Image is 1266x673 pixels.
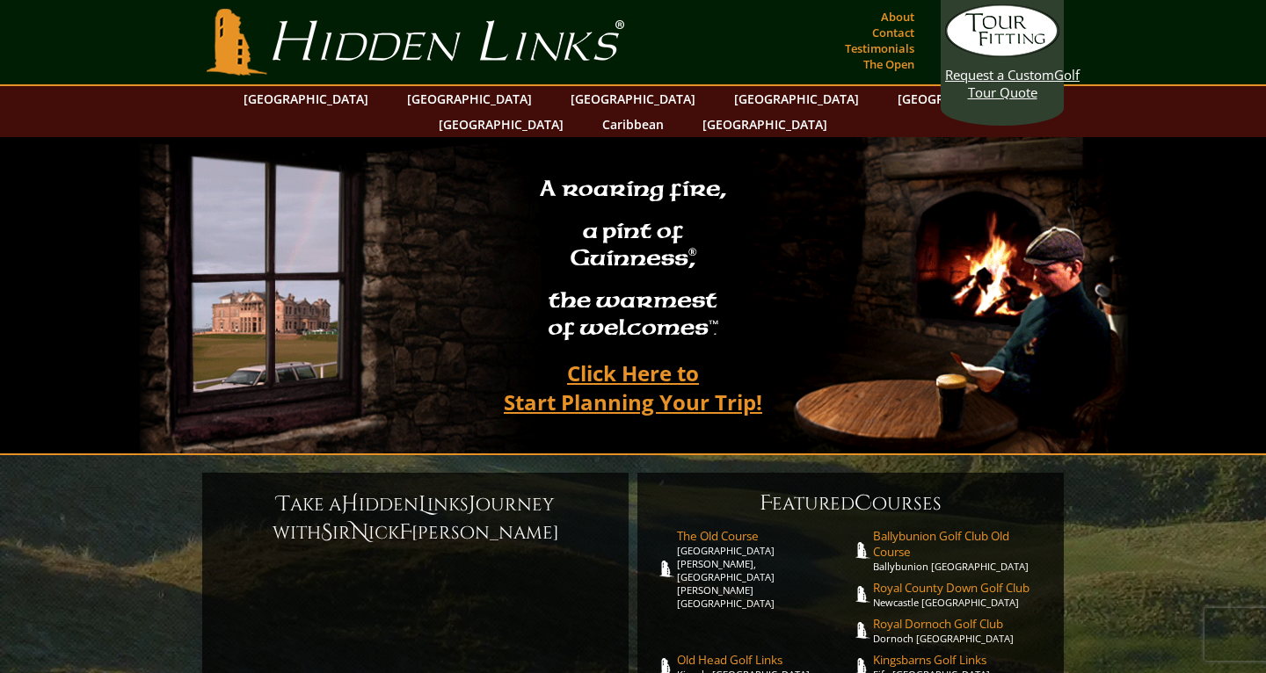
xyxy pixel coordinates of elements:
h6: ake a idden inks ourney with ir ick [PERSON_NAME] [220,490,611,546]
span: T [277,490,290,518]
span: H [341,490,359,518]
span: C [855,489,872,517]
span: L [418,490,427,518]
a: The Old Course[GEOGRAPHIC_DATA][PERSON_NAME], [GEOGRAPHIC_DATA][PERSON_NAME] [GEOGRAPHIC_DATA] [677,528,851,610]
a: Click Here toStart Planning Your Trip! [486,352,780,423]
span: S [321,518,332,546]
span: Royal Dornoch Golf Club [873,616,1047,632]
h2: A roaring fire, a pint of Guinness , the warmest of welcomes™. [528,168,738,352]
span: F [760,489,772,517]
h6: eatured ourses [655,489,1046,517]
a: Caribbean [593,112,673,137]
a: Contact [868,20,919,45]
a: Royal County Down Golf ClubNewcastle [GEOGRAPHIC_DATA] [873,580,1047,609]
a: About [877,4,919,29]
a: [GEOGRAPHIC_DATA] [725,86,868,112]
a: [GEOGRAPHIC_DATA] [694,112,836,137]
a: The Open [859,52,919,76]
span: The Old Course [677,528,851,544]
span: Ballybunion Golf Club Old Course [873,528,1047,560]
span: J [469,490,476,518]
a: Request a CustomGolf Tour Quote [945,4,1059,101]
a: Testimonials [840,36,919,61]
a: [GEOGRAPHIC_DATA] [398,86,541,112]
a: Royal Dornoch Golf ClubDornoch [GEOGRAPHIC_DATA] [873,616,1047,645]
a: [GEOGRAPHIC_DATA] [430,112,572,137]
a: [GEOGRAPHIC_DATA] [562,86,704,112]
a: Ballybunion Golf Club Old CourseBallybunion [GEOGRAPHIC_DATA] [873,528,1047,573]
span: N [351,518,368,546]
span: Old Head Golf Links [677,652,851,668]
span: Request a Custom [945,66,1054,83]
span: Kingsbarns Golf Links [873,652,1047,668]
a: [GEOGRAPHIC_DATA] [889,86,1031,112]
span: Royal County Down Golf Club [873,580,1047,596]
a: [GEOGRAPHIC_DATA] [235,86,377,112]
span: F [399,518,411,546]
